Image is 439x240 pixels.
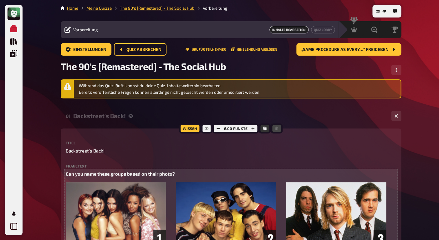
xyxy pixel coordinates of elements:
span: „Same procedure as every…“ freigeben [301,47,389,52]
span: Quiz abbrechen [126,47,161,52]
button: Quiz Lobby [311,26,335,33]
li: Home [67,5,78,11]
button: Einstellungen [61,43,111,56]
label: Fragetext [66,164,396,168]
button: Einblendung auslösen [231,47,277,51]
label: Titel [66,141,396,145]
div: 01 [66,113,71,119]
a: Meine Quizze [8,22,20,35]
span: The 90's [Remastered] - The Social Hub [61,61,226,72]
a: Einblendungen [8,47,20,60]
a: Quiz Sammlung [8,35,20,47]
a: Home [67,6,78,11]
div: 6.00 Punkte [212,123,259,133]
button: URL für Teilnehmer [186,47,226,51]
li: Vorbereitung [195,5,227,11]
button: 23 [374,6,389,16]
button: „Same procedure as every…“ freigeben [296,43,401,56]
a: Mein Konto [8,207,20,220]
span: Vorbereitung [73,27,98,32]
div: Wissen [179,123,201,133]
button: Reihenfolge anpassen [391,65,401,75]
span: Einstellungen [73,47,106,52]
button: Quiz abbrechen [114,43,166,56]
li: Meine Quizze [78,5,112,11]
span: 23 [376,10,380,13]
a: The 90's [Remastered] - The Social Hub [120,6,195,11]
div: Backstreet's Back! [73,112,386,119]
li: The 90's [Remastered] - The Social Hub [112,5,195,11]
span: Backstreet's Back! [66,147,105,154]
a: Meine Quizze [86,6,112,11]
span: Can you name these groups based on their photo? [66,171,175,177]
div: Während das Quiz läuft, kannst du deine Quiz-Inhalte weiterhin bearbeiten. Bereits veröffentliche... [79,82,398,95]
a: Inhalte Bearbeiten [269,26,309,33]
button: Kopieren [260,125,269,132]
